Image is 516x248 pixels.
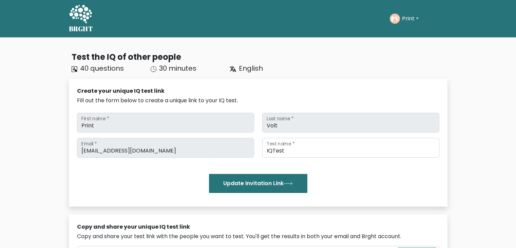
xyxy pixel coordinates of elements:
input: Email [77,138,254,158]
input: Test name [262,138,439,158]
div: Fill out the form below to create a unique link to your IQ test. [77,96,439,105]
input: Last name [262,113,439,132]
div: Copy and share your test link with the people you want to test. You'll get the results in both yo... [77,232,439,241]
div: Test the IQ of other people [72,51,447,63]
button: Update Invitation Link [209,174,307,193]
span: 30 minutes [159,64,196,73]
div: Create your unique IQ test link [77,87,439,95]
text: PV [390,15,399,22]
input: First name [77,113,254,132]
span: English [239,64,263,73]
h5: BRGHT [69,25,93,33]
div: Copy and share your unique IQ test link [77,223,439,231]
span: 40 questions [80,64,124,73]
button: Print [400,14,421,23]
a: BRGHT [69,3,93,35]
